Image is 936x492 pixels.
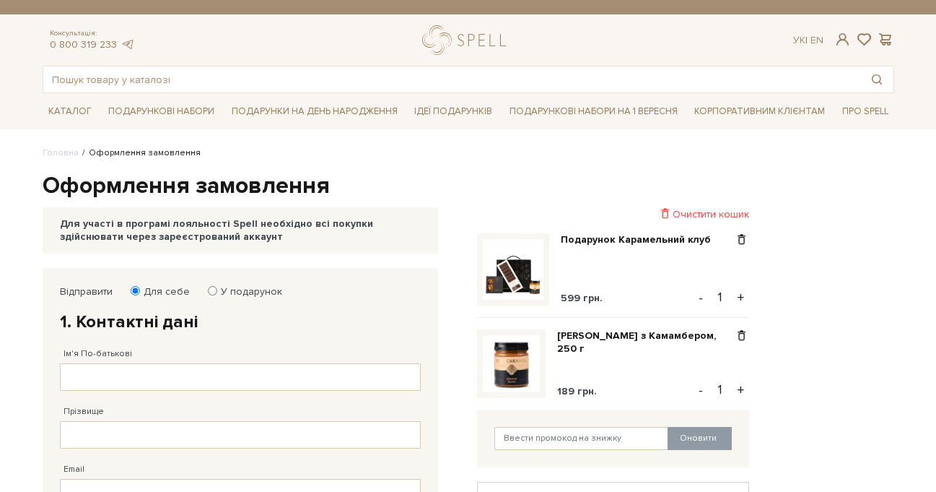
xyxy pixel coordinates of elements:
img: Подарунок Карамельний клуб [483,239,543,300]
a: Каталог [43,100,97,123]
a: [PERSON_NAME] з Камамбером, 250 г [557,329,734,355]
a: telegram [121,38,135,51]
span: Консультація: [50,29,135,38]
a: Ідеї подарунків [408,100,498,123]
div: Очистити кошик [477,207,749,221]
div: Ук [793,34,823,47]
span: | [805,34,808,46]
button: - [694,287,708,308]
button: Оновити [668,427,732,450]
a: Подарунок Карамельний клуб [561,233,722,246]
label: Ім'я По-батькові [64,348,132,361]
label: Відправити [60,285,113,298]
label: Для себе [134,285,190,298]
a: logo [422,25,512,55]
a: Головна [43,147,79,158]
label: Email [64,463,84,476]
input: Ввести промокод на знижку [494,427,669,450]
a: Корпоративним клієнтам [688,99,831,124]
input: Для себе [131,286,140,295]
span: 599 грн. [561,292,603,304]
a: Про Spell [836,100,894,123]
a: 0 800 319 233 [50,38,117,51]
a: Подарункові набори [102,100,220,123]
a: Подарункові набори на 1 Вересня [504,99,683,124]
input: У подарунок [208,286,217,295]
label: У подарунок [211,285,282,298]
button: - [694,379,708,401]
h2: 1. Контактні дані [60,311,421,333]
label: Прізвище [64,405,104,418]
img: Карамель з Камамбером, 250 г [483,335,540,392]
a: En [810,34,823,46]
button: + [732,287,749,308]
li: Оформлення замовлення [79,147,201,160]
button: + [732,379,749,401]
h1: Оформлення замовлення [43,171,894,202]
button: Пошук товару у каталозі [860,66,893,92]
input: Пошук товару у каталозі [43,66,860,92]
a: Подарунки на День народження [226,100,403,123]
div: Для участі в програмі лояльності Spell необхідно всі покупки здійснювати через зареєстрований акк... [60,217,421,243]
span: 189 грн. [557,385,597,397]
